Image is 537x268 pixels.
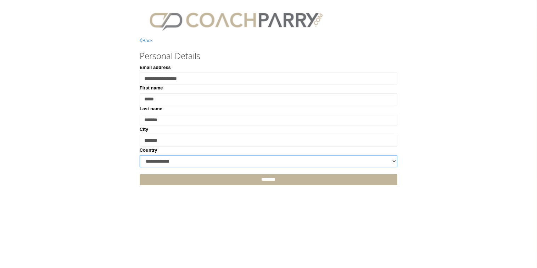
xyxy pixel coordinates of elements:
label: First name [140,85,163,92]
label: Country [140,147,157,154]
label: Last name [140,105,162,112]
label: City [140,126,149,133]
label: Email address [140,64,171,71]
img: CPlogo.png [140,7,333,34]
h3: Personal Details [140,51,398,60]
a: Back [140,38,153,43]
